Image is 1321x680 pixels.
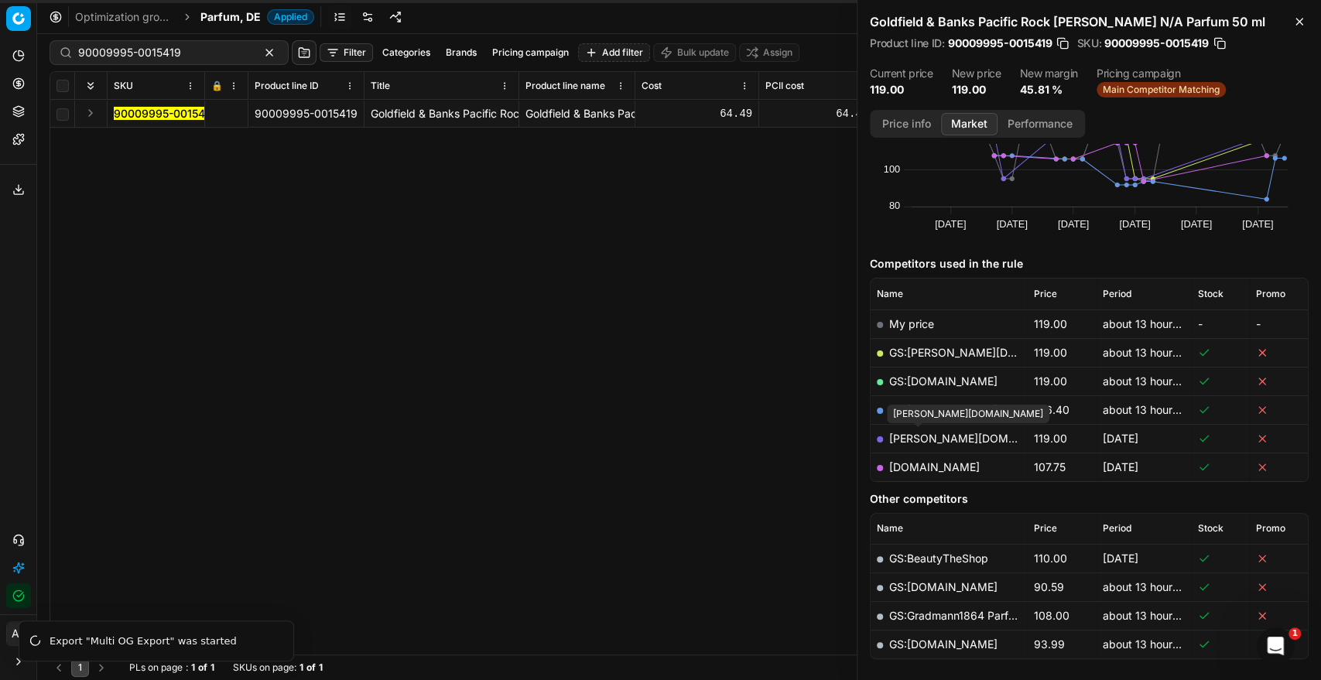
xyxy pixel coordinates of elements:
[1242,218,1273,230] text: [DATE]
[78,45,248,60] input: Search by SKU or title
[50,634,275,649] div: Export "Multi OG Export" was started
[114,80,133,92] span: SKU
[81,77,100,95] button: Expand all
[947,36,1052,51] span: 90009995-0015419
[1103,374,1200,388] span: about 13 hours ago
[996,218,1027,230] text: [DATE]
[1033,346,1066,359] span: 119.00
[870,38,944,49] span: Product line ID :
[877,288,903,300] span: Name
[50,658,111,677] nav: pagination
[765,106,868,121] div: 64.49
[1033,637,1064,651] span: 93.99
[1181,218,1212,230] text: [DATE]
[887,405,1049,423] div: [PERSON_NAME][DOMAIN_NAME]
[1103,317,1200,330] span: about 13 hours ago
[211,80,223,92] span: 🔒
[114,107,217,120] mark: 90009995-0015419
[889,200,900,211] text: 80
[1103,403,1200,416] span: about 13 hours ago
[889,609,1042,622] a: GS:Gradmann1864 Parfümerie
[1103,580,1200,593] span: about 13 hours ago
[870,256,1309,272] h5: Competitors used in the rule
[255,106,358,121] div: 90009995-0015419
[870,68,933,79] dt: Current price
[486,43,575,62] button: Pricing campaign
[889,432,1069,445] a: [PERSON_NAME][DOMAIN_NAME]
[889,346,1087,359] a: GS:[PERSON_NAME][DOMAIN_NAME]
[872,113,941,135] button: Price info
[578,43,650,62] button: Add filter
[1250,309,1308,338] td: -
[642,106,752,121] div: 64.49
[1288,627,1301,640] span: 1
[1103,522,1131,535] span: Period
[129,661,183,674] span: PLs on page
[889,403,998,416] a: GS:[DOMAIN_NAME]
[1103,288,1131,300] span: Period
[889,460,980,473] a: [DOMAIN_NAME]
[1256,288,1285,300] span: Promo
[320,43,373,62] button: Filter
[889,637,998,651] a: GS:[DOMAIN_NAME]
[1256,522,1285,535] span: Promo
[889,580,998,593] a: GS:[DOMAIN_NAME]
[233,661,296,674] span: SKUs on page :
[889,552,988,565] a: GS:BeautyTheShop
[877,522,903,535] span: Name
[870,491,1309,507] h5: Other competitors
[75,9,174,25] a: Optimization groups
[200,9,314,25] span: Parfum, DEApplied
[1103,346,1200,359] span: about 13 hours ago
[1019,82,1078,97] dd: 45.81 %
[50,658,68,677] button: Go to previous page
[525,80,605,92] span: Product line name
[1019,68,1078,79] dt: New margin
[319,661,323,674] strong: 1
[92,658,111,677] button: Go to next page
[71,658,89,677] button: 1
[1076,38,1101,49] span: SKU :
[75,9,314,25] nav: breadcrumb
[1033,374,1066,388] span: 119.00
[1119,218,1150,230] text: [DATE]
[889,374,998,388] a: GS:[DOMAIN_NAME]
[1033,552,1066,565] span: 110.00
[255,80,319,92] span: Product line ID
[1103,609,1200,622] span: about 13 hours ago
[525,106,628,121] div: Goldfield & Banks Pacific Rock [PERSON_NAME] N/A Parfum 50 ml
[642,80,662,92] span: Cost
[870,12,1309,31] h2: Goldfield & Banks Pacific Rock [PERSON_NAME] N/A Parfum 50 ml
[1033,288,1056,300] span: Price
[1033,460,1065,473] span: 107.75
[191,661,195,674] strong: 1
[889,317,934,330] span: My price
[935,218,966,230] text: [DATE]
[1103,432,1138,445] span: [DATE]
[1033,317,1066,330] span: 119.00
[306,661,316,674] strong: of
[1257,627,1294,665] iframe: Intercom live chat
[114,106,217,121] button: 90009995-0015419
[1033,609,1069,622] span: 108.00
[198,661,207,674] strong: of
[1198,522,1223,535] span: Stock
[951,68,1001,79] dt: New price
[371,107,711,120] span: Goldfield & Banks Pacific Rock [PERSON_NAME] N/A Parfum 50 ml
[1103,460,1138,473] span: [DATE]
[1058,218,1089,230] text: [DATE]
[1103,637,1200,651] span: about 13 hours ago
[1033,432,1066,445] span: 119.00
[1103,552,1138,565] span: [DATE]
[6,621,31,646] button: AB
[951,82,1001,97] dd: 119.00
[653,43,736,62] button: Bulk update
[129,661,214,674] div: :
[1097,82,1226,97] span: Main Competitor Matching
[1198,288,1223,300] span: Stock
[870,82,933,97] dd: 119.00
[371,80,390,92] span: Title
[739,43,799,62] button: Assign
[1033,403,1069,416] span: 106.40
[7,622,30,645] span: AB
